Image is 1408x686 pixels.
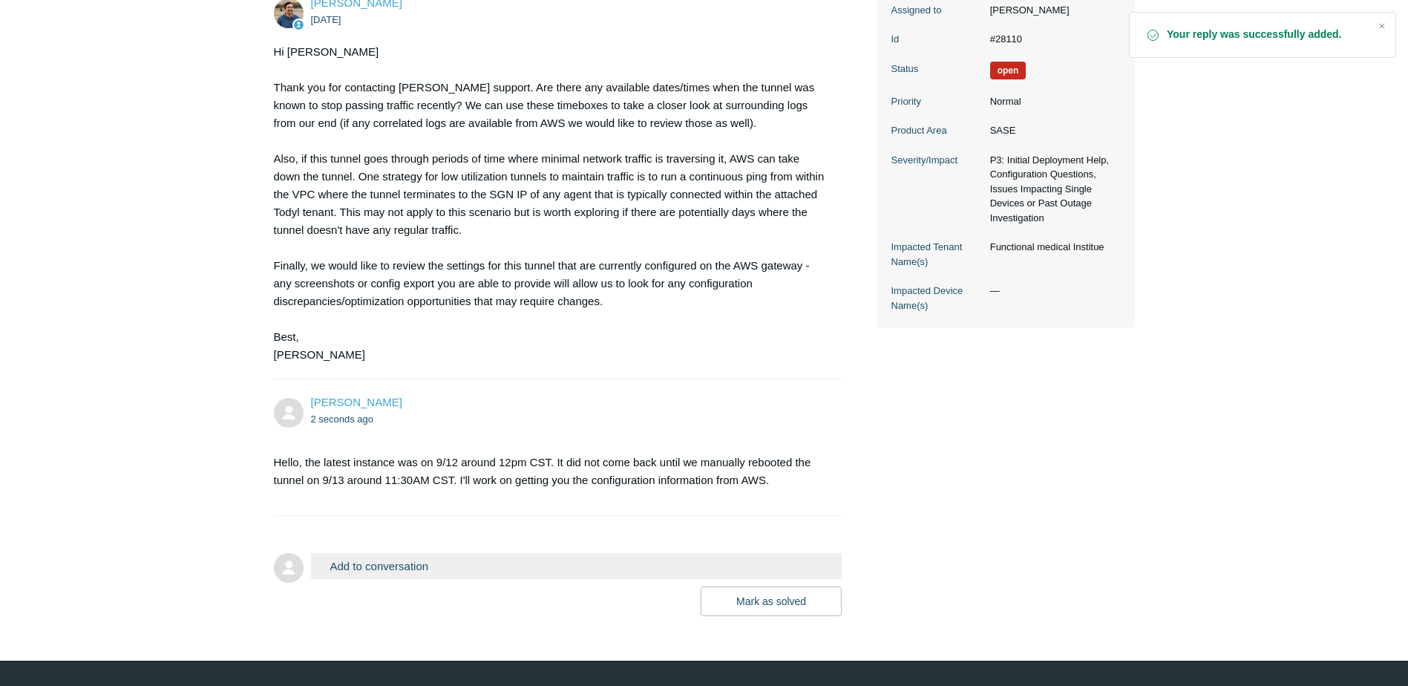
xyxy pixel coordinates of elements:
time: 09/17/2025, 13:16 [311,414,374,425]
div: Hi [PERSON_NAME] Thank you for contacting [PERSON_NAME] support. Are there any available dates/ti... [274,43,828,364]
dd: — [983,284,1120,298]
dd: Functional medical Institue [983,240,1120,255]
strong: Your reply was successfully added. [1167,27,1366,42]
button: Mark as solved [701,587,842,616]
dd: P3: Initial Deployment Help, Configuration Questions, Issues Impacting Single Devices or Past Out... [983,153,1120,226]
dd: #28110 [983,32,1120,47]
dt: Product Area [891,123,983,138]
span: Michael Wolfinger [311,396,402,408]
dd: [PERSON_NAME] [983,3,1120,18]
dt: Impacted Tenant Name(s) [891,240,983,269]
p: Hello, the latest instance was on 9/12 around 12pm CST. It did not come back until we manually re... [274,454,828,489]
dt: Severity/Impact [891,153,983,168]
dt: Id [891,32,983,47]
dt: Priority [891,94,983,109]
dd: SASE [983,123,1120,138]
a: [PERSON_NAME] [311,396,402,408]
dt: Status [891,62,983,76]
div: Close [1372,16,1392,36]
dt: Impacted Device Name(s) [891,284,983,313]
dt: Assigned to [891,3,983,18]
time: 09/13/2025, 14:47 [311,14,341,25]
dd: Normal [983,94,1120,109]
span: We are working on a response for you [990,62,1026,79]
button: Add to conversation [311,553,842,579]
